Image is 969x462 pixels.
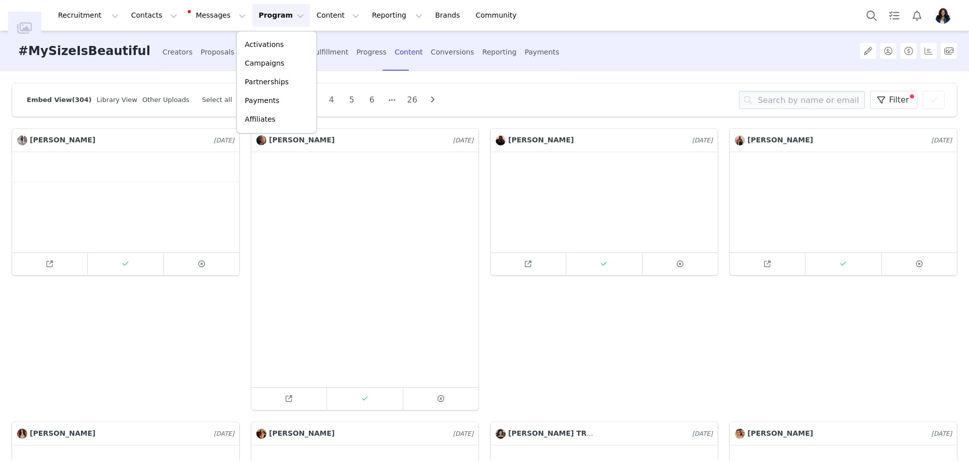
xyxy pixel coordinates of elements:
li: 4 [324,93,339,107]
a: Tasks [883,4,905,27]
a: Community [470,4,527,27]
span: [PERSON_NAME] TRANS [508,429,603,437]
p: [DATE] [453,429,473,438]
p: Activations [245,39,284,50]
span: [PERSON_NAME] [269,429,335,437]
p: [DATE] [213,429,234,438]
span: [PERSON_NAME] [747,136,813,144]
div: Payments [524,39,559,66]
span: (304) [72,96,92,104]
img: 50014deb-50cc-463a-866e-1dfcd7f1078d.jpg [935,8,951,24]
input: Search by name or email [739,91,865,109]
div: Progress [356,39,387,66]
p: [DATE] [692,136,713,145]
button: Reporting [366,4,428,27]
img: 261079013--s.jpg [256,135,266,145]
img: 1694956155--s.jpg [735,429,745,439]
p: Campaigns [245,58,284,69]
li: 6 [364,93,380,107]
button: Filter [870,91,918,109]
img: 18029842--s.jpg [735,135,745,145]
h3: #MySizeIsBeautiful [18,31,150,72]
span: [PERSON_NAME] [269,136,335,144]
img: 491162058--s.jpg [496,135,506,145]
li: 5 [344,93,359,107]
p: Affiliates [245,114,276,125]
p: Payments [245,95,280,106]
span: [PERSON_NAME] [508,136,574,144]
li: 26 [405,93,420,107]
span: [PERSON_NAME] [747,429,813,437]
a: Select all [202,96,232,104]
p: [DATE] [692,429,713,438]
button: Recruitment [52,4,125,27]
button: Content [310,4,365,27]
span: [PERSON_NAME] [30,429,95,437]
a: Other Uploads [142,96,189,104]
span: [PERSON_NAME] [30,136,95,144]
a: Library View [97,96,137,104]
p: [DATE] [453,136,473,145]
p: [DATE] [213,136,234,145]
button: Contacts [125,4,183,27]
div: Embed View [24,95,92,105]
div: Fulfillment [311,39,348,66]
button: Search [860,4,883,27]
span: Filter [889,94,909,106]
img: 197413924--s.jpg [256,429,266,439]
img: 216996294--s.jpg [17,429,27,439]
img: 1797867198--s.jpg [17,135,27,145]
button: Messages [184,4,252,27]
div: Creators [163,39,193,66]
div: Proposals [200,39,234,66]
button: Notifications [906,4,928,27]
p: [DATE] [931,429,952,438]
a: Brands [429,4,469,27]
div: Conversions [431,39,474,66]
div: Content [395,39,423,66]
div: Reporting [482,39,516,66]
img: 1546312794--s.jpg [496,429,506,439]
p: [DATE] [931,136,952,145]
button: Profile [929,8,961,24]
button: Program [252,4,310,27]
p: Partnerships [245,77,289,87]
